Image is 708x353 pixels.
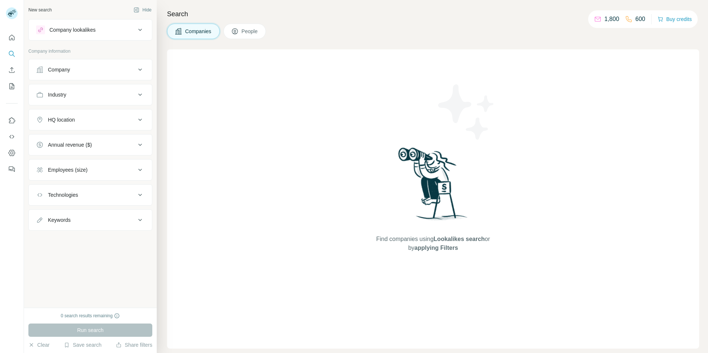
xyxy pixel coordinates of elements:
[6,31,18,44] button: Quick start
[48,116,75,123] div: HQ location
[48,141,92,148] div: Annual revenue ($)
[185,28,212,35] span: Companies
[242,28,258,35] span: People
[29,186,152,204] button: Technologies
[48,191,78,199] div: Technologies
[635,15,645,24] p: 600
[433,79,500,145] img: Surfe Illustration - Stars
[374,235,492,252] span: Find companies using or by
[29,111,152,129] button: HQ location
[6,130,18,143] button: Use Surfe API
[434,236,485,242] span: Lookalikes search
[6,80,18,93] button: My lists
[6,146,18,160] button: Dashboard
[29,211,152,229] button: Keywords
[167,9,699,19] h4: Search
[6,47,18,60] button: Search
[414,245,458,251] span: applying Filters
[48,66,70,73] div: Company
[48,166,87,174] div: Employees (size)
[29,136,152,154] button: Annual revenue ($)
[49,26,96,34] div: Company lookalikes
[116,341,152,349] button: Share filters
[395,146,472,228] img: Surfe Illustration - Woman searching with binoculars
[64,341,101,349] button: Save search
[48,91,66,98] div: Industry
[6,162,18,176] button: Feedback
[48,216,70,224] div: Keywords
[28,7,52,13] div: New search
[29,161,152,179] button: Employees (size)
[6,63,18,77] button: Enrich CSV
[28,341,49,349] button: Clear
[29,61,152,78] button: Company
[604,15,619,24] p: 1,800
[128,4,157,15] button: Hide
[28,48,152,55] p: Company information
[29,21,152,39] button: Company lookalikes
[61,312,120,319] div: 0 search results remaining
[29,86,152,104] button: Industry
[657,14,692,24] button: Buy credits
[6,114,18,127] button: Use Surfe on LinkedIn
